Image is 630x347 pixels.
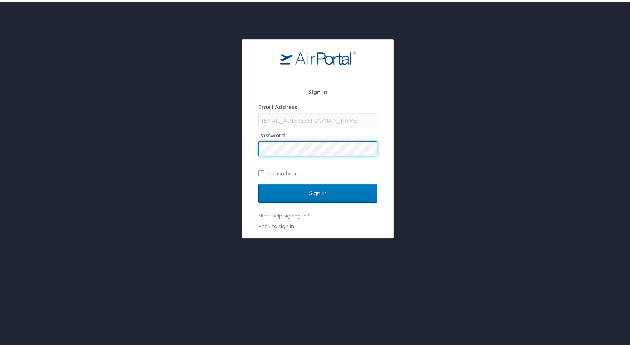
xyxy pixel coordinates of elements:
[258,166,377,177] label: Remember me
[280,49,356,63] img: logo
[258,222,294,228] a: Back to sign in
[258,86,377,95] h2: Sign In
[258,102,297,109] label: Email Address
[258,211,309,217] a: Need help signing in?
[258,131,285,137] label: Password
[258,182,377,201] input: Sign In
